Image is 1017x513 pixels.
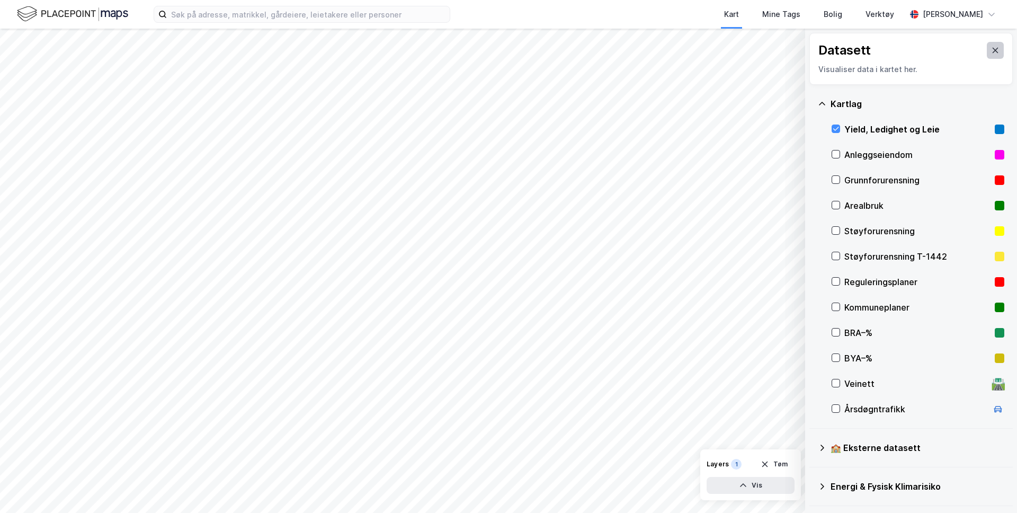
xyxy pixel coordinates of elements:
div: Veinett [844,377,987,390]
div: Grunnforurensning [844,174,991,187]
input: Søk på adresse, matrikkel, gårdeiere, leietakere eller personer [167,6,450,22]
button: Tøm [754,456,795,473]
div: Yield, Ledighet og Leie [844,123,991,136]
div: 1 [731,459,742,470]
button: Vis [707,477,795,494]
div: Energi & Fysisk Klimarisiko [831,480,1004,493]
div: Visualiser data i kartet her. [818,63,1004,76]
div: Støyforurensning T-1442 [844,250,991,263]
div: Layers [707,460,729,468]
div: Bolig [824,8,842,21]
div: Mine Tags [762,8,800,21]
div: BRA–% [844,326,991,339]
div: BYA–% [844,352,991,365]
div: Datasett [818,42,871,59]
iframe: Chat Widget [964,462,1017,513]
div: Støyforurensning [844,225,991,237]
div: Anleggseiendom [844,148,991,161]
img: logo.f888ab2527a4732fd821a326f86c7f29.svg [17,5,128,23]
div: Verktøy [866,8,894,21]
div: 🏫 Eksterne datasett [831,441,1004,454]
div: Kartlag [831,98,1004,110]
div: Kontrollprogram for chat [964,462,1017,513]
div: Arealbruk [844,199,991,212]
div: [PERSON_NAME] [923,8,983,21]
div: 🛣️ [991,377,1005,391]
div: Kart [724,8,739,21]
div: Årsdøgntrafikk [844,403,987,415]
div: Reguleringsplaner [844,276,991,288]
div: Kommuneplaner [844,301,991,314]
